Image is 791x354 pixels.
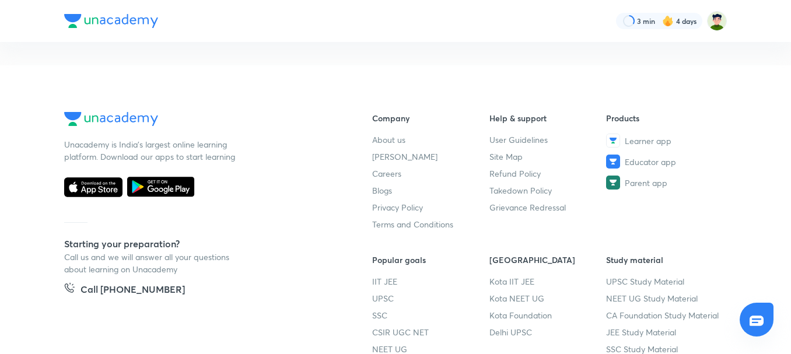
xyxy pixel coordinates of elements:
img: Rahul B [707,11,727,31]
span: Educator app [625,156,676,168]
a: Kota NEET UG [489,292,607,304]
a: Call [PHONE_NUMBER] [64,282,185,299]
a: CSIR UGC NET [372,326,489,338]
a: Parent app [606,176,723,190]
h5: Starting your preparation? [64,237,335,251]
span: Parent app [625,177,667,189]
h6: Study material [606,254,723,266]
a: About us [372,134,489,146]
a: Kota IIT JEE [489,275,607,288]
h6: Popular goals [372,254,489,266]
span: Careers [372,167,401,180]
img: Learner app [606,134,620,148]
a: Terms and Conditions [372,218,489,230]
a: CA Foundation Study Material [606,309,723,321]
img: streak [662,15,674,27]
a: Site Map [489,150,607,163]
h6: Company [372,112,489,124]
a: Learner app [606,134,723,148]
a: UPSC [372,292,489,304]
a: Delhi UPSC [489,326,607,338]
p: Unacademy is India’s largest online learning platform. Download our apps to start learning [64,138,239,163]
a: UPSC Study Material [606,275,723,288]
a: Privacy Policy [372,201,489,213]
h6: Help & support [489,112,607,124]
p: Call us and we will answer all your questions about learning on Unacademy [64,251,239,275]
a: [PERSON_NAME] [372,150,489,163]
a: Grievance Redressal [489,201,607,213]
a: Kota Foundation [489,309,607,321]
a: SSC [372,309,489,321]
a: Refund Policy [489,167,607,180]
a: NEET UG Study Material [606,292,723,304]
a: Educator app [606,155,723,169]
a: IIT JEE [372,275,489,288]
a: Careers [372,167,489,180]
img: Educator app [606,155,620,169]
h6: [GEOGRAPHIC_DATA] [489,254,607,266]
a: Blogs [372,184,489,197]
h5: Call [PHONE_NUMBER] [80,282,185,299]
a: JEE Study Material [606,326,723,338]
img: Company Logo [64,14,158,28]
a: Takedown Policy [489,184,607,197]
h6: Products [606,112,723,124]
img: Parent app [606,176,620,190]
a: Company Logo [64,112,335,129]
img: Company Logo [64,112,158,126]
span: Learner app [625,135,671,147]
a: User Guidelines [489,134,607,146]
